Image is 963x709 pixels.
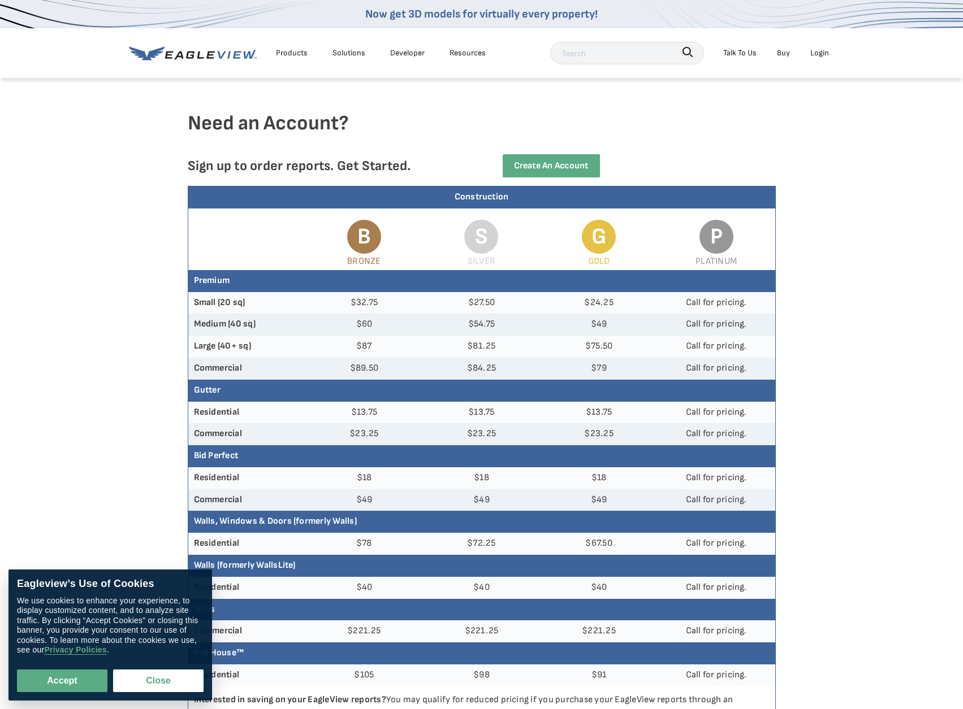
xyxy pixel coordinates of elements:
td: $18 [423,467,541,489]
td: $32.75 [305,292,423,314]
div: Talk To Us [723,46,757,60]
span: B [347,220,381,254]
td: $221.25 [423,620,541,642]
td: $98 [423,664,541,686]
td: Call for pricing. [658,423,775,445]
a: Now get 3D models for virtually every property! [365,7,598,21]
th: Residential [188,467,306,489]
span: Gold [588,256,610,267]
td: $18 [540,467,658,489]
td: $91 [540,664,658,686]
a: Create an Account [503,154,600,177]
td: $23.25 [423,423,541,445]
span: G [582,220,616,254]
th: Commercial [188,358,306,380]
td: $13.75 [305,402,423,424]
strong: Interested in saving on your EagleView reports? [194,694,386,705]
td: Call for pricing. [658,336,775,358]
th: Full House™ [188,642,775,664]
span: Silver [468,256,495,267]
th: Large (40+ sq) [188,336,306,358]
td: $40 [540,577,658,599]
td: Call for pricing. [658,358,775,380]
td: $79 [540,358,658,380]
th: Residential [188,664,306,686]
td: $89.50 [305,358,423,380]
td: Call for pricing. [658,577,775,599]
th: Residential [188,577,306,599]
button: Accept [17,669,107,692]
td: Call for pricing. [658,314,775,336]
button: Close [113,669,204,692]
div: Eagleview’s Use of Cookies [17,578,204,590]
td: $27.50 [423,292,541,314]
td: Call for pricing. [658,402,775,424]
div: Products [276,46,308,60]
td: Call for pricing. [658,467,775,489]
th: Commercial [188,423,306,445]
th: Bid Perfect [188,445,775,467]
th: Small (20 sq) [188,292,306,314]
th: Gutter [188,380,775,402]
a: Privacy Policies [44,646,106,655]
td: $49 [540,489,658,511]
td: $221.25 [540,620,658,642]
td: $60 [305,314,423,336]
th: Residential [188,402,306,424]
th: Walls [188,599,775,621]
span: Platinum [696,256,737,267]
td: $13.75 [540,402,658,424]
td: $18 [305,467,423,489]
td: $78 [305,533,423,555]
th: Residential [188,533,306,555]
div: Solutions [332,46,365,60]
div: Resources [450,46,486,60]
td: $81.25 [423,336,541,358]
th: Walls, Windows & Doors (formerly Walls) [188,511,775,533]
th: Medium (40 sq) [188,314,306,336]
h4: Need an Account? [188,111,776,154]
td: $105 [305,664,423,686]
td: $75.50 [540,336,658,358]
span: P [699,220,733,254]
td: $49 [423,489,541,511]
th: Commercial [188,620,306,642]
span: S [464,220,498,254]
td: $84.25 [423,358,541,380]
th: Premium [188,270,775,292]
td: $40 [305,577,423,599]
td: Call for pricing. [658,292,775,314]
td: $23.25 [540,423,658,445]
p: Sign up to order reports. Get Started. [188,158,464,174]
div: Construction [188,186,775,208]
a: Buy [777,46,790,60]
td: $67.50 [540,533,658,555]
td: $221.25 [305,620,423,642]
td: $87 [305,336,423,358]
input: Search [550,42,704,64]
span: Bronze [347,256,381,267]
td: Call for pricing. [658,664,775,686]
td: Call for pricing. [658,620,775,642]
td: $13.75 [423,402,541,424]
td: $40 [423,577,541,599]
td: $72.25 [423,533,541,555]
td: $49 [540,314,658,336]
td: Call for pricing. [658,489,775,511]
div: Login [810,46,829,60]
td: $23.25 [305,423,423,445]
td: $24.25 [540,292,658,314]
a: Developer [390,46,425,60]
td: $49 [305,489,423,511]
td: $54.75 [423,314,541,336]
th: Walls (formerly WallsLite) [188,555,775,577]
td: Call for pricing. [658,533,775,555]
th: Commercial [188,489,306,511]
div: We use cookies to enhance your experience, to display customized content, and to analyze site tra... [17,596,204,655]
